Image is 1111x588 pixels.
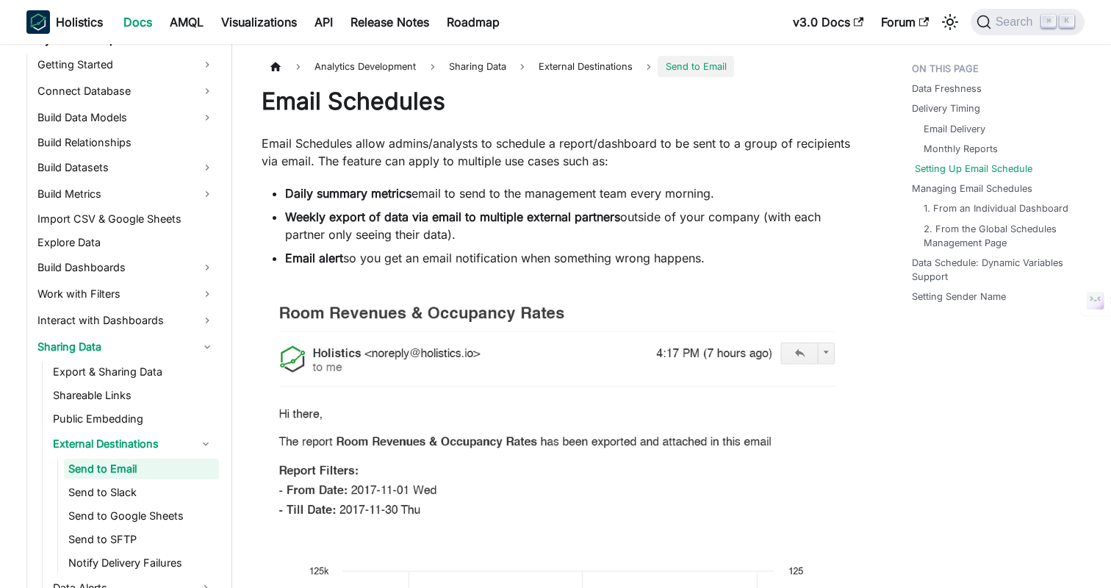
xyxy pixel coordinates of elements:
[285,208,853,243] li: outside of your company (with each partner only seeing their data).
[539,61,633,72] span: External Destinations
[48,385,219,406] a: Shareable Links
[26,10,50,34] img: Holistics
[33,182,219,206] a: Build Metrics
[306,10,342,34] a: API
[262,56,290,77] a: Home page
[912,82,982,96] a: Data Freshness
[48,409,219,429] a: Public Embedding
[912,182,1032,196] a: Managing Email Schedules
[442,56,514,77] span: Sharing Data
[262,87,853,116] h1: Email Schedules
[48,362,219,382] a: Export & Sharing Data
[33,335,219,359] a: Sharing Data
[33,53,219,76] a: Getting Started
[912,256,1076,284] a: Data Schedule: Dynamic Variables Support
[33,282,219,306] a: Work with Filters
[115,10,161,34] a: Docs
[26,10,103,34] a: HolisticsHolistics
[872,10,938,34] a: Forum
[285,184,853,202] li: email to send to the management team every morning.
[48,432,193,456] a: External Destinations
[971,9,1085,35] button: Search (Command+K)
[262,135,853,170] p: Email Schedules allow admins/analysts to schedule a report/dashboard to be sent to a group of rec...
[1060,15,1074,28] kbd: K
[33,256,219,279] a: Build Dashboards
[64,553,219,573] a: Notify Delivery Failures
[33,79,219,103] a: Connect Database
[193,432,219,456] button: Collapse sidebar category 'External Destinations'
[1041,15,1056,28] kbd: ⌘
[991,15,1042,29] span: Search
[33,106,219,129] a: Build Data Models
[12,44,232,588] nav: Docs sidebar
[64,506,219,526] a: Send to Google Sheets
[33,209,219,229] a: Import CSV & Google Sheets
[285,209,620,224] strong: Weekly export of data via email to multiple external partners
[33,232,219,253] a: Explore Data
[924,122,985,136] a: Email Delivery
[33,156,219,179] a: Build Datasets
[924,222,1070,250] a: 2. From the Global Schedules Management Page
[161,10,212,34] a: AMQL
[285,251,343,265] strong: Email alert
[924,142,998,156] a: Monthly Reports
[912,290,1006,304] a: Setting Sender Name
[307,56,423,77] span: Analytics Development
[33,132,219,153] a: Build Relationships
[924,201,1068,215] a: 1. From an Individual Dashboard
[56,13,103,31] b: Holistics
[342,10,438,34] a: Release Notes
[938,10,962,34] button: Switch between dark and light mode (currently light mode)
[285,249,853,267] li: so you get an email notification when something wrong happens.
[915,162,1032,176] a: Setting Up Email Schedule
[262,56,853,77] nav: Breadcrumbs
[64,459,219,479] a: Send to Email
[64,482,219,503] a: Send to Slack
[33,309,219,332] a: Interact with Dashboards
[438,10,508,34] a: Roadmap
[658,56,733,77] span: Send to Email
[64,529,219,550] a: Send to SFTP
[285,186,411,201] strong: Daily summary metrics
[912,101,980,115] a: Delivery Timing
[212,10,306,34] a: Visualizations
[531,56,640,77] a: External Destinations
[784,10,872,34] a: v3.0 Docs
